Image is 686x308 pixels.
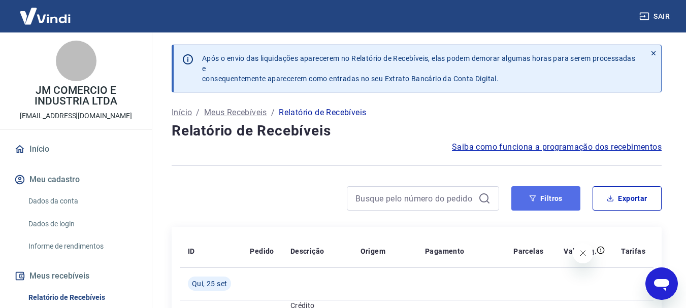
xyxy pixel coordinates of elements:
a: Meus Recebíveis [204,107,267,119]
p: Parcelas [513,246,543,256]
button: Filtros [511,186,580,211]
span: Qui, 25 set [192,279,227,289]
p: Relatório de Recebíveis [279,107,366,119]
p: Origem [361,246,385,256]
p: ID [188,246,195,256]
p: Descrição [290,246,324,256]
h4: Relatório de Recebíveis [172,121,662,141]
button: Exportar [593,186,662,211]
button: Meus recebíveis [12,265,140,287]
a: Saiba como funciona a programação dos recebimentos [452,141,662,153]
a: Dados de login [24,214,140,234]
iframe: Fechar mensagem [573,243,593,263]
a: Informe de rendimentos [24,236,140,257]
button: Sair [637,7,674,26]
a: Relatório de Recebíveis [24,287,140,308]
a: Dados da conta [24,191,140,212]
img: Vindi [12,1,78,31]
a: Início [12,138,140,160]
button: Meu cadastro [12,168,140,191]
iframe: Botão para abrir a janela de mensagens [645,267,678,300]
p: Após o envio das liquidações aparecerem no Relatório de Recebíveis, elas podem demorar algumas ho... [202,53,638,84]
a: Início [172,107,192,119]
span: Olá! Precisa de ajuda? [6,7,85,15]
p: Pedido [250,246,274,256]
p: Valor Líq. [564,246,597,256]
p: / [271,107,275,119]
p: JM COMERCIO E INDUSTRIA LTDA [8,85,144,107]
p: / [196,107,200,119]
p: [EMAIL_ADDRESS][DOMAIN_NAME] [20,111,132,121]
p: Pagamento [425,246,465,256]
input: Busque pelo número do pedido [355,191,474,206]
